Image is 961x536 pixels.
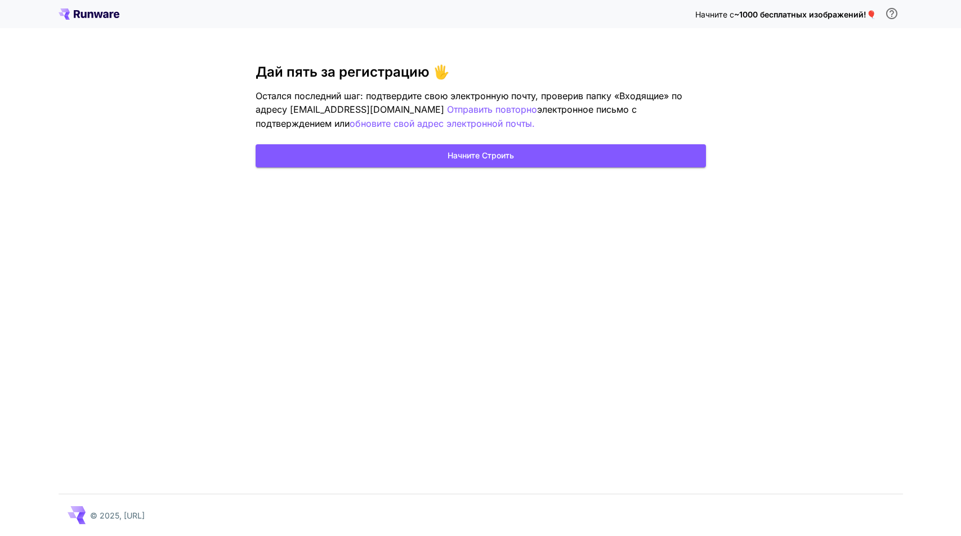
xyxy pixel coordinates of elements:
ya-tr-span: обновите свой адрес электронной почты. [350,118,535,129]
ya-tr-span: [EMAIL_ADDRESS][DOMAIN_NAME] [290,104,444,115]
ya-tr-span: Начните с [695,10,734,19]
button: обновите свой адрес электронной почты. [350,117,535,131]
ya-tr-span: ~1000 бесплатных изображений! [734,10,866,19]
ya-tr-span: Отправить повторно [447,104,537,115]
ya-tr-span: Дай пять за регистрацию 🖐️ [256,64,450,80]
ya-tr-span: Остался последний шаг: подтвердите свою электронную почту, проверив папку «Входящие» по адресу [256,90,682,115]
button: Чтобы получить бесплатный кредит, вам нужно зарегистрироваться, указав адрес электронной почты дл... [880,2,903,25]
button: Отправить повторно [447,103,537,117]
button: Начните Строить [256,144,706,167]
ya-tr-span: © 2025, [URL] [90,511,145,520]
ya-tr-span: Начните Строить [448,149,514,163]
ya-tr-span: 🎈 [866,10,876,19]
